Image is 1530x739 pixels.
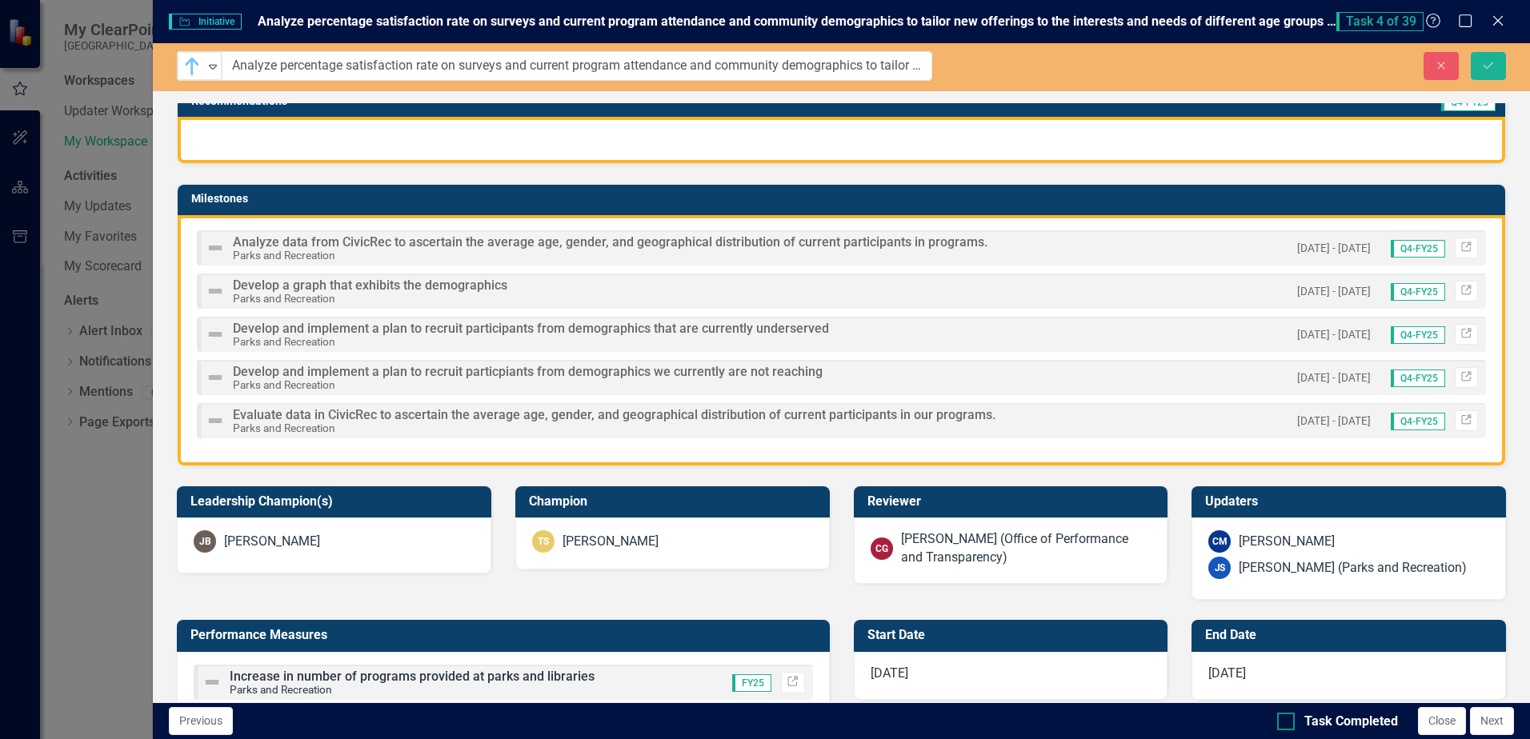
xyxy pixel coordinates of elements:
[224,533,320,551] div: [PERSON_NAME]
[1208,665,1246,681] span: [DATE]
[529,494,822,509] h3: Champion
[233,321,829,336] span: Develop and implement a plan to recruit participants from demographics that are currently underse...
[258,14,1426,29] span: Analyze percentage satisfaction rate on surveys and current program attendance and community demo...
[1391,283,1445,301] span: Q4-FY25
[169,14,241,30] span: Initiative
[563,533,659,551] div: [PERSON_NAME]
[233,249,335,262] small: Parks and Recreation
[1391,326,1445,344] span: Q4-FY25
[233,292,335,305] small: Parks and Recreation
[206,411,225,430] img: Not Defined
[901,530,1152,567] div: [PERSON_NAME] (Office of Performance and Transparency)
[202,673,222,692] img: Not Defined
[1239,533,1335,551] div: [PERSON_NAME]
[1208,557,1231,579] div: JS
[1297,413,1371,429] small: [DATE] - [DATE]
[871,537,893,560] div: CG
[190,494,483,509] h3: Leadership Champion(s)
[230,683,332,696] small: Parks and Recreation
[1205,628,1498,642] h3: End Date
[206,282,225,301] img: Not Defined
[1470,707,1514,735] button: Next
[1391,240,1445,258] span: Q4-FY25
[206,325,225,344] img: Not Defined
[233,364,823,379] span: Develop and implement a plan to recruit particpiants from demographics we currently are not reaching
[1336,12,1424,31] span: Task 4 of 39
[1205,494,1498,509] h3: Updaters
[206,238,225,258] img: Not Defined
[1304,713,1398,731] div: Task Completed
[233,278,507,293] span: Develop a graph that exhibits the demographics
[1208,530,1231,553] div: CM
[194,530,216,553] div: JB
[1297,327,1371,342] small: [DATE] - [DATE]
[233,378,335,391] small: Parks and Recreation
[233,335,335,348] small: Parks and Recreation
[233,407,995,422] span: Evaluate data in CivicRec to ascertain the average age, gender, and geographical distribution of ...
[230,669,595,684] span: Increase in number of programs provided at parks and libraries
[732,674,771,692] span: FY25
[191,193,1497,205] h3: Milestones
[1391,413,1445,430] span: Q4-FY25
[867,494,1160,509] h3: Reviewer
[206,368,225,387] img: Not Defined
[1239,559,1467,577] div: [PERSON_NAME] (Parks and Recreation)
[532,530,555,553] div: TS
[169,707,233,735] button: Previous
[222,51,932,81] input: This field is required
[1391,369,1445,387] span: Q4-FY25
[190,628,821,642] h3: Performance Measures
[1297,370,1371,385] small: [DATE] - [DATE]
[233,234,987,250] span: Analyze data from CivicRec to ascertain the average age, gender, and geographical distribution of...
[871,665,908,681] span: [DATE]
[867,628,1160,642] h3: Start Date
[182,57,202,76] img: In Progress
[1297,241,1371,256] small: [DATE] - [DATE]
[1418,707,1466,735] button: Close
[1441,94,1496,111] span: Q4-FY25
[1297,284,1371,299] small: [DATE] - [DATE]
[233,421,335,434] small: Parks and Recreation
